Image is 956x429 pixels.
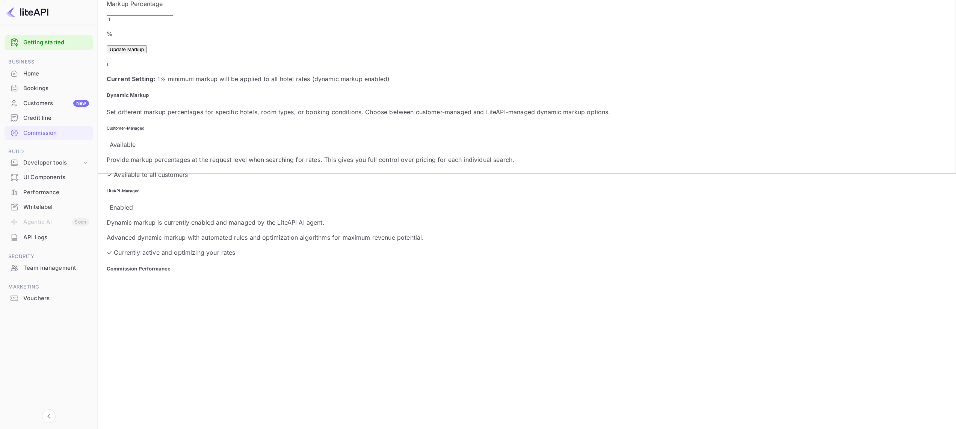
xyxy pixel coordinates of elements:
[5,148,93,156] span: Build
[107,107,947,116] p: Set different markup percentages for specific hotels, room types, or booking conditions. Choose b...
[23,188,89,197] div: Performance
[23,114,89,122] div: Credit line
[5,35,93,50] div: Getting started
[107,126,947,131] h6: Customer-Managed
[5,170,93,185] div: UI Components
[107,218,947,227] p: Dynamic markup is currently enabled and managed by the LiteAPI AI agent.
[5,66,93,80] a: Home
[5,230,93,244] a: API Logs
[5,230,93,245] div: API Logs
[107,75,155,83] strong: Current Setting:
[107,74,947,83] p: 1 % minimum markup will be applied to all hotel rates (dynamic markup enabled)
[42,409,56,423] button: Collapse navigation
[23,264,89,272] div: Team management
[73,100,89,107] div: New
[107,29,947,38] p: %
[107,170,947,179] p: ✓ Available to all customers
[107,204,136,211] span: Enabled
[5,96,93,110] a: CustomersNew
[5,200,93,214] a: Whitelabel
[23,129,89,137] div: Commission
[6,6,48,18] img: LiteAPI logo
[5,126,93,140] a: Commission
[5,252,93,261] span: Security
[5,185,93,200] div: Performance
[5,200,93,214] div: Whitelabel
[23,99,89,108] div: Customers
[5,291,93,306] div: Vouchers
[107,59,947,68] p: i
[5,185,93,199] a: Performance
[107,189,947,193] h6: LiteAPI-Managed
[107,265,947,273] h5: Commission Performance
[107,141,139,148] span: Available
[23,173,89,182] div: UI Components
[5,96,93,111] div: CustomersNew
[107,45,147,53] button: Update Markup
[107,155,947,164] p: Provide markup percentages at the request level when searching for rates. This gives you full con...
[5,170,93,184] a: UI Components
[5,126,93,140] div: Commission
[107,248,947,257] p: ✓ Currently active and optimizing your rates
[23,294,89,303] div: Vouchers
[107,92,947,99] h5: Dynamic Markup
[23,69,89,78] div: Home
[5,81,93,96] div: Bookings
[23,233,89,242] div: API Logs
[5,81,93,95] a: Bookings
[5,58,93,66] span: Business
[5,283,93,291] span: Marketing
[23,38,89,47] a: Getting started
[107,15,173,23] input: 0
[5,261,93,275] a: Team management
[23,203,89,211] div: Whitelabel
[5,291,93,305] a: Vouchers
[23,159,82,167] div: Developer tools
[5,156,93,169] div: Developer tools
[5,111,93,125] div: Credit line
[5,111,93,125] a: Credit line
[5,66,93,81] div: Home
[23,84,89,93] div: Bookings
[107,233,947,242] p: Advanced dynamic markup with automated rules and optimization algorithms for maximum revenue pote...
